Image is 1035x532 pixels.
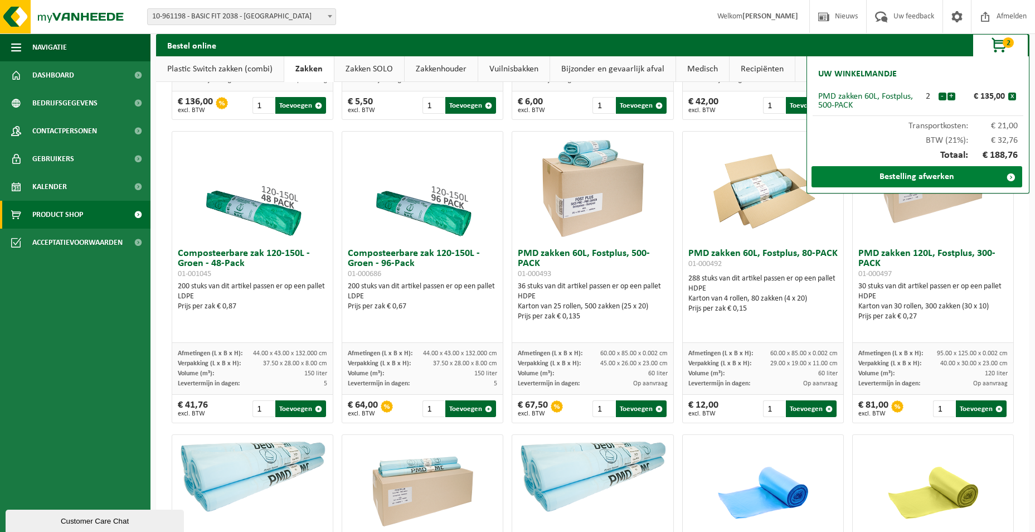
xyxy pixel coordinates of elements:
[275,97,326,114] button: Toevoegen
[252,400,274,417] input: 1
[813,62,902,86] h2: Uw winkelmandje
[958,92,1008,101] div: € 135,00
[433,360,497,367] span: 37.50 x 28.00 x 8.00 cm
[688,107,718,114] span: excl. BTW
[324,380,327,387] span: 5
[32,229,123,257] span: Acceptatievoorwaarden
[763,400,785,417] input: 1
[32,201,83,229] span: Product Shop
[172,435,333,515] img: 01-000496
[688,249,838,271] h3: PMD zakken 60L, Fostplus, 80-PACK
[688,400,718,417] div: € 12,00
[6,507,186,532] iframe: chat widget
[858,249,1008,279] h3: PMD zakken 120L, Fostplus, 300-PACK
[474,370,497,377] span: 150 liter
[858,410,888,417] span: excl. BTW
[770,360,838,367] span: 29.00 x 19.00 x 11.00 cm
[518,282,667,322] div: 36 stuks van dit artikel passen er op een pallet
[348,270,381,278] span: 01-000686
[688,97,718,114] div: € 42,00
[742,12,798,21] strong: [PERSON_NAME]
[178,249,327,279] h3: Composteerbare zak 120-150L - Groen - 48-Pack
[348,302,497,312] div: Prijs per zak € 0,67
[985,370,1008,377] span: 120 liter
[348,107,375,114] span: excl. BTW
[770,350,838,357] span: 60.00 x 85.00 x 0.002 cm
[445,400,496,417] button: Toevoegen
[348,360,411,367] span: Verpakking (L x B x H):
[633,380,668,387] span: Op aanvraag
[688,260,722,268] span: 01-000492
[178,380,240,387] span: Levertermijn in dagen:
[518,380,580,387] span: Levertermijn in dagen:
[518,270,551,278] span: 01-000493
[178,282,327,312] div: 200 stuks van dit artikel passen er op een pallet
[32,173,67,201] span: Kalender
[858,302,1008,312] div: Karton van 30 rollen, 300 zakken (30 x 10)
[688,370,725,377] span: Volume (m³):
[178,292,327,302] div: LDPE
[253,350,327,357] span: 44.00 x 43.00 x 132.000 cm
[973,380,1008,387] span: Op aanvraag
[148,9,336,25] span: 10-961198 - BASIC FIT 2038 - BRUSSEL
[688,274,838,314] div: 288 stuks van dit artikel passen er op een pallet
[688,360,751,367] span: Verpakking (L x B x H):
[858,370,895,377] span: Volume (m³):
[275,400,326,417] button: Toevoegen
[818,92,918,110] div: PMD zakken 60L, Fostplus, 500-PACK
[600,360,668,367] span: 45.00 x 26.00 x 23.00 cm
[156,34,227,56] h2: Bestel online
[688,284,838,294] div: HDPE
[518,410,548,417] span: excl. BTW
[956,400,1007,417] button: Toevoegen
[423,350,497,357] span: 44.00 x 43.00 x 132.000 cm
[32,145,74,173] span: Gebruikers
[178,270,211,278] span: 01-001045
[707,132,819,243] img: 01-000492
[405,56,478,82] a: Zakkenhouder
[348,249,497,279] h3: Composteerbare zak 120-150L - Groen - 96-Pack
[858,292,1008,302] div: HDPE
[600,350,668,357] span: 60.00 x 85.00 x 0.002 cm
[688,294,838,304] div: Karton van 4 rollen, 80 zakken (4 x 20)
[537,132,648,243] img: 01-000493
[445,97,496,114] button: Toevoegen
[763,97,785,114] input: 1
[348,292,497,302] div: LDPE
[178,360,241,367] span: Verpakking (L x B x H):
[518,97,545,114] div: € 6,00
[32,33,67,61] span: Navigatie
[786,400,837,417] button: Toevoegen
[284,56,334,82] a: Zakken
[813,145,1023,166] div: Totaal:
[858,270,892,278] span: 01-000497
[178,107,213,114] span: excl. BTW
[1008,93,1016,100] button: x
[348,350,412,357] span: Afmetingen (L x B x H):
[178,302,327,312] div: Prijs per zak € 0,87
[730,56,795,82] a: Recipiënten
[918,92,938,101] div: 2
[518,400,548,417] div: € 67,50
[688,304,838,314] div: Prijs per zak € 0,15
[156,56,284,82] a: Plastic Switch zakken (combi)
[518,370,554,377] span: Volume (m³):
[178,410,208,417] span: excl. BTW
[688,350,753,357] span: Afmetingen (L x B x H):
[518,107,545,114] span: excl. BTW
[348,410,378,417] span: excl. BTW
[939,93,946,100] button: -
[334,56,404,82] a: Zakken SOLO
[550,56,676,82] a: Bijzonder en gevaarlijk afval
[422,97,444,114] input: 1
[367,132,478,243] img: 01-000686
[858,350,923,357] span: Afmetingen (L x B x H):
[947,93,955,100] button: +
[968,136,1018,145] span: € 32,76
[304,370,327,377] span: 150 liter
[858,312,1008,322] div: Prijs per zak € 0,27
[348,400,378,417] div: € 64,00
[813,116,1023,130] div: Transportkosten:
[688,380,750,387] span: Levertermijn in dagen:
